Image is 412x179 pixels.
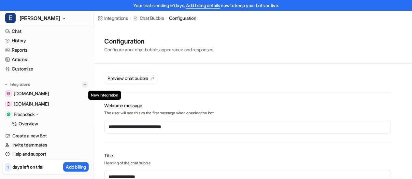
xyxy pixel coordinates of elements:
[3,36,91,45] a: History
[3,45,91,55] a: Reports
[3,27,91,36] a: Chat
[7,102,10,106] img: docs.document360.com
[66,163,86,170] p: Add billing
[3,55,91,64] a: Articles
[83,82,87,87] img: menu_add.svg
[3,131,91,140] a: Create a new Bot
[104,36,213,46] h1: Configuration
[104,15,128,21] div: Integrations
[19,121,38,127] p: Overview
[7,164,9,170] p: 1
[107,75,148,82] span: Preview chat bubble
[14,90,49,97] span: [DOMAIN_NAME]
[104,110,391,116] p: The user will see this as the first message when opening the bot.
[3,149,91,159] a: Help and support
[133,15,164,21] a: Chat Bubble
[104,102,391,109] h2: Welcome message
[104,152,391,159] h2: Title
[63,162,89,172] button: Add billing
[12,163,43,170] p: days left on trial
[166,15,167,21] span: /
[169,15,196,21] a: configuration
[5,13,16,23] span: E
[88,91,121,100] span: New Integration
[139,15,164,21] p: Chat Bubble
[9,119,91,128] a: Overview
[98,15,128,21] a: Integrations
[4,82,8,87] img: expand menu
[3,140,91,149] a: Invite teammates
[3,81,32,88] button: Integrations
[3,99,91,109] a: docs.document360.com[DOMAIN_NAME]
[104,46,213,53] p: Configure your chat bubble appearance and responses
[130,15,131,21] span: /
[7,112,10,116] img: Freshdesk
[3,89,91,98] a: identity.document360.io[DOMAIN_NAME]
[7,92,10,96] img: identity.document360.io
[104,160,391,166] p: Heading of the chat bubble
[10,82,30,87] p: Integrations
[14,101,49,107] span: [DOMAIN_NAME]
[20,14,60,23] span: [PERSON_NAME]
[3,64,91,73] a: Customize
[14,111,34,118] p: Freshdesk
[186,3,220,8] a: Add billing details
[104,73,157,83] button: Preview chat bubble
